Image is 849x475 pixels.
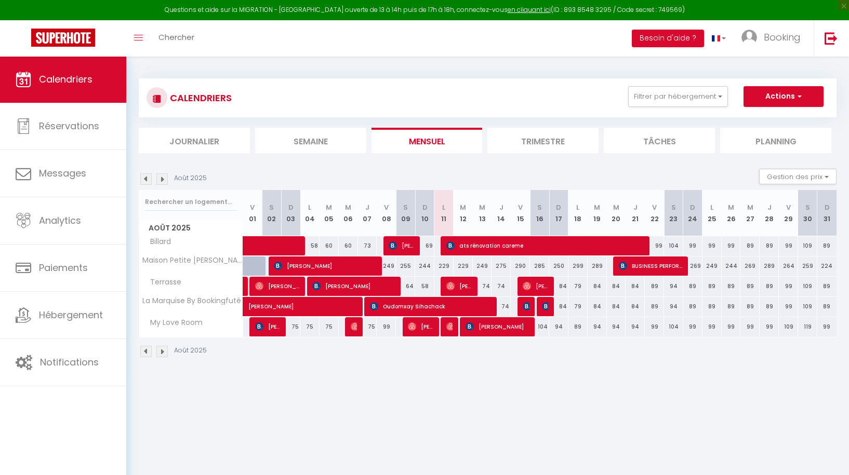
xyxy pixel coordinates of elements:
[408,317,433,336] span: [PERSON_NAME]
[248,291,392,311] span: [PERSON_NAME]
[487,128,599,153] li: Trimestre
[683,317,702,336] div: 99
[508,5,551,14] a: en cliquant ici
[549,256,568,276] div: 250
[40,356,99,369] span: Notifications
[523,296,529,316] span: [PERSON_NAME]
[740,317,760,336] div: 99
[345,202,351,212] abbr: M
[722,297,741,316] div: 89
[492,256,511,276] div: 275
[255,276,300,296] span: [PERSON_NAME]
[817,317,837,336] div: 99
[320,190,339,236] th: 05
[167,86,232,110] h3: CALENDRIERS
[473,256,492,276] div: 249
[492,297,511,316] div: 74
[702,236,722,255] div: 99
[594,202,600,212] abbr: M
[619,256,683,276] span: BUSINESS PERFORMANCE
[740,256,760,276] div: 269
[326,202,332,212] abbr: M
[415,236,434,255] div: 69
[141,277,184,288] span: Terrasse
[339,190,358,236] th: 06
[141,297,241,305] span: La Marquise By Bookingfuté
[710,202,713,212] abbr: L
[415,190,434,236] th: 10
[664,297,683,316] div: 94
[568,297,588,316] div: 79
[722,277,741,296] div: 89
[549,190,568,236] th: 17
[492,190,511,236] th: 14
[702,277,722,296] div: 89
[720,128,831,153] li: Planning
[243,190,262,236] th: 01
[613,202,619,212] abbr: M
[764,31,801,44] span: Booking
[576,202,579,212] abbr: L
[139,128,250,153] li: Journalier
[466,317,529,336] span: [PERSON_NAME]
[568,317,588,336] div: 89
[825,202,830,212] abbr: D
[760,317,779,336] div: 99
[141,317,205,329] span: My Love Room
[798,277,817,296] div: 109
[607,297,626,316] div: 84
[158,32,194,43] span: Chercher
[454,190,473,236] th: 12
[537,202,542,212] abbr: S
[255,128,366,153] li: Semaine
[415,256,434,276] div: 244
[798,317,817,336] div: 119
[446,276,472,296] span: [PERSON_NAME]
[518,202,523,212] abbr: V
[779,256,798,276] div: 264
[760,236,779,255] div: 89
[759,169,837,184] button: Gestion des prix
[384,202,389,212] abbr: V
[473,277,492,296] div: 74
[825,32,838,45] img: logout
[760,256,779,276] div: 289
[683,297,702,316] div: 89
[767,202,772,212] abbr: J
[798,190,817,236] th: 30
[511,190,530,236] th: 15
[389,236,414,255] span: [PERSON_NAME]
[281,317,300,336] div: 75
[645,297,664,316] div: 89
[683,190,702,236] th: 24
[511,256,530,276] div: 290
[243,297,262,317] a: [PERSON_NAME]
[434,190,454,236] th: 11
[499,202,503,212] abbr: J
[250,202,255,212] abbr: V
[740,297,760,316] div: 89
[320,317,339,336] div: 75
[588,256,607,276] div: 289
[523,276,548,296] span: [PERSON_NAME]
[556,202,561,212] abbr: D
[434,256,454,276] div: 229
[139,221,243,236] span: Août 2025
[549,277,568,296] div: 84
[628,86,728,107] button: Filtrer par hébergement
[722,256,741,276] div: 244
[568,190,588,236] th: 18
[741,30,757,45] img: ...
[779,236,798,255] div: 99
[39,214,81,227] span: Analytics
[568,277,588,296] div: 79
[262,190,281,236] th: 02
[174,173,207,183] p: Août 2025
[805,431,849,475] iframe: LiveChat chat widget
[269,202,274,212] abbr: S
[300,190,320,236] th: 04
[358,236,377,255] div: 73
[690,202,695,212] abbr: D
[141,256,245,264] span: Maison Petite [PERSON_NAME] Provençale by Booking Futé
[664,277,683,296] div: 94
